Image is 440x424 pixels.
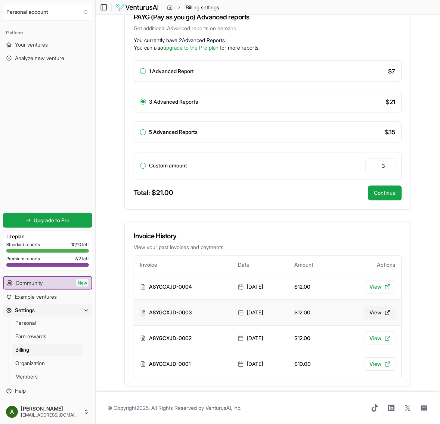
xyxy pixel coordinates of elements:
[12,317,83,329] a: Personal
[134,188,173,198] div: Total: $ 21.00
[385,128,396,137] span: $ 35
[140,335,226,342] div: A8YGCXJD-0002
[167,4,219,11] nav: breadcrumb
[289,351,336,377] td: $10.00
[134,37,402,44] p: You currently have 2 Advanced Reports .
[21,406,80,412] span: [PERSON_NAME]
[149,99,198,104] label: 3 Advanced Reports
[3,403,92,421] button: [PERSON_NAME][EMAIL_ADDRESS][DOMAIN_NAME]
[289,326,336,351] td: $12.00
[6,406,18,418] img: ACg8ocJ7KVQOdJaW3PdX8E65e2EZ92JzdNb9v8V4PtX_TGc3q-9WSg=s96-c
[15,373,38,381] span: Members
[6,242,40,248] span: Standard reports
[15,307,35,314] span: Settings
[3,291,92,303] a: Example ventures
[12,344,83,356] a: Billing
[15,54,64,62] span: Analyze new venture
[238,309,283,317] div: [DATE]
[365,358,396,371] a: View
[34,217,70,224] span: Upgrade to Pro
[386,97,396,106] span: $ 21
[140,361,226,368] div: A8YGCXJD-0001
[365,306,396,320] a: View
[115,3,159,12] img: logo
[232,256,289,274] th: Date
[365,280,396,294] a: View
[71,242,89,248] span: 10 / 10 left
[3,52,92,64] a: Analyze new venture
[3,39,92,51] a: Your ventures
[205,405,240,411] a: VenturusAI, Inc
[134,256,232,274] th: Invoice
[149,163,187,169] label: Custom amount
[238,283,283,291] div: [DATE]
[238,361,283,368] div: [DATE]
[15,360,45,367] span: Organization
[15,387,26,395] span: Help
[134,25,402,32] p: Get additional Advanced reports on demand
[3,27,92,39] div: Platform
[15,333,46,340] span: Earn rewards
[15,346,29,354] span: Billing
[6,256,40,262] span: Premium reports
[15,293,57,301] span: Example ventures
[74,256,89,262] span: 2 / 2 left
[163,44,219,51] a: upgrade to the Pro plan
[388,67,396,76] span: $ 7
[140,309,226,317] div: A8YGCXJD-0003
[3,213,92,228] a: Upgrade to Pro
[368,186,402,201] button: Continue
[289,274,336,300] td: $12.00
[15,41,48,48] span: Your ventures
[3,305,92,317] button: Settings
[12,331,83,343] a: Earn rewards
[3,385,92,397] a: Help
[149,130,198,135] label: 5 Advanced Reports
[6,233,89,240] h3: Lite plan
[12,358,83,370] a: Organization
[12,371,83,383] a: Members
[149,69,194,74] label: 1 Advanced Report
[76,279,89,287] span: New
[15,320,36,327] span: Personal
[289,256,336,274] th: Amount
[134,244,402,251] p: View your past invoices and payments
[108,405,241,412] span: © Copyright 2025 . All Rights Reserved by .
[238,335,283,342] div: [DATE]
[16,279,43,287] span: Community
[134,44,260,51] span: You can also for more reports.
[134,12,402,22] h3: PAYG (Pay as you go) Advanced reports
[140,283,226,291] div: A8YGCXJD-0004
[134,231,402,242] h3: Invoice History
[3,3,92,21] button: Select an organization
[21,412,80,418] span: [EMAIL_ADDRESS][DOMAIN_NAME]
[289,300,336,326] td: $12.00
[365,332,396,345] a: View
[336,256,402,274] th: Actions
[186,4,219,11] span: Billing settings
[4,277,92,289] a: CommunityNew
